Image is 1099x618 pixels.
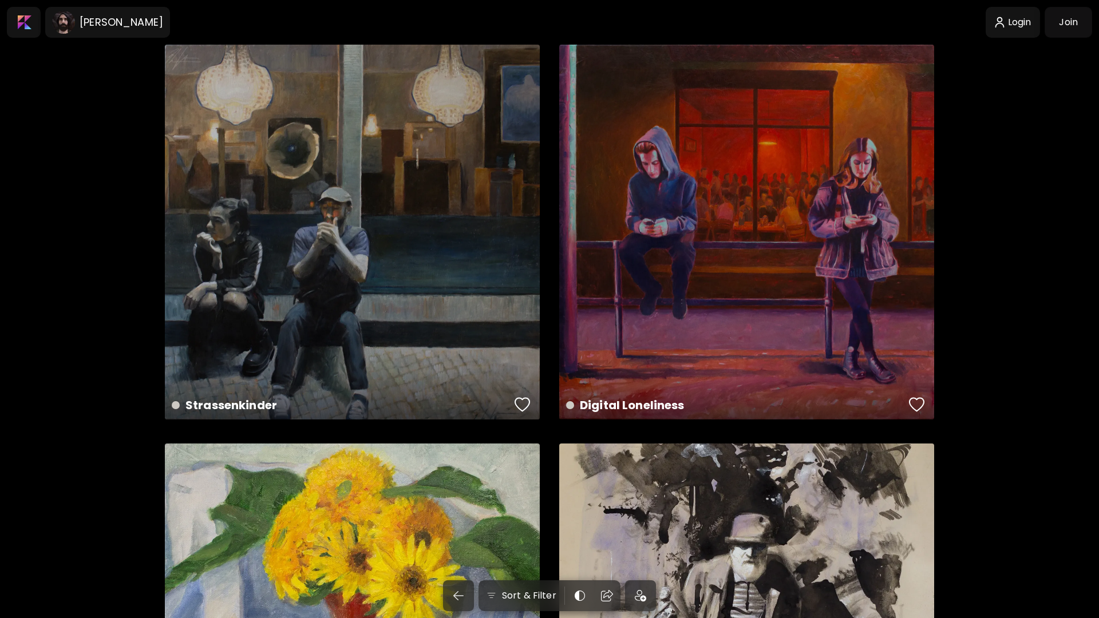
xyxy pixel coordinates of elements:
a: Join [1045,7,1092,38]
a: back [443,580,479,611]
h6: [PERSON_NAME] [80,15,163,29]
h4: Strassenkinder [172,397,511,414]
h6: Sort & Filter [502,589,556,603]
button: back [443,580,474,611]
img: login-icon [995,17,1005,29]
button: favorites [512,393,533,416]
img: icon [635,590,646,601]
a: Digital Lonelinessfavoriteshttps://cdn.kaleido.art/CDN/Artwork/176126/Primary/medium.webp?updated... [559,45,934,419]
h4: Digital Loneliness [566,397,905,414]
img: back [452,589,465,603]
a: Strassenkinderfavoriteshttps://cdn.kaleido.art/CDN/Artwork/176127/Primary/medium.webp?updated=780899 [165,45,540,419]
button: favorites [906,393,928,416]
